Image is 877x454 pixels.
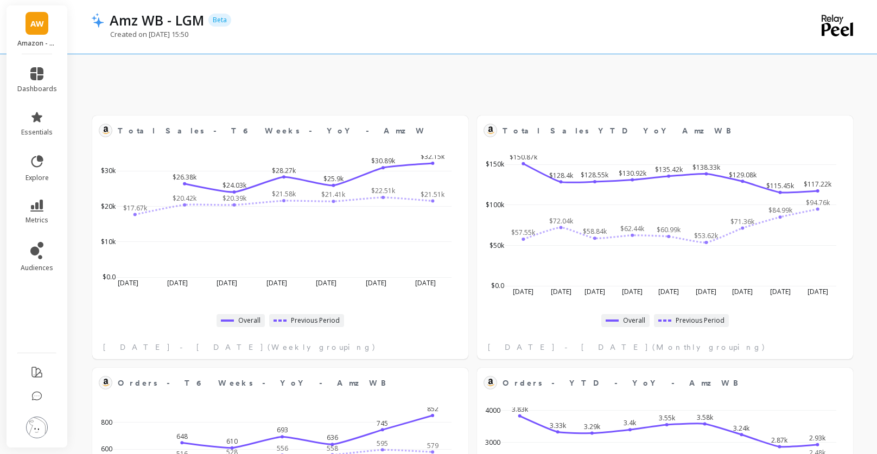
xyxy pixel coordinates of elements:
[503,375,812,391] span: Orders - YTD - YoY - Amz WB
[291,316,340,325] span: Previous Period
[21,128,53,137] span: essentials
[118,123,427,138] span: Total Sales - T6 Weeks - YoY - Amz WB
[652,342,766,353] span: (Monthly grouping)
[503,378,745,389] span: Orders - YTD - YoY - Amz WB
[103,342,264,353] span: [DATE] - [DATE]
[30,17,44,30] span: AW
[17,39,57,48] p: Amazon - Wallabaga
[623,316,645,325] span: Overall
[26,174,49,182] span: explore
[503,125,738,137] span: Total Sales YTD YoY Amz WB
[91,29,188,39] p: Created on [DATE] 15:50
[21,264,53,272] span: audiences
[208,14,231,27] p: Beta
[17,85,57,93] span: dashboards
[238,316,260,325] span: Overall
[118,378,393,389] span: Orders - T6 Weeks - YoY - Amz WB
[91,12,104,28] img: header icon
[26,216,48,225] span: metrics
[503,123,812,138] span: Total Sales YTD YoY Amz WB
[26,417,48,438] img: profile picture
[676,316,725,325] span: Previous Period
[118,125,440,137] span: Total Sales - T6 Weeks - YoY - Amz WB
[488,342,649,353] span: [DATE] - [DATE]
[268,342,376,353] span: (Weekly grouping)
[118,375,427,391] span: Orders - T6 Weeks - YoY - Amz WB
[110,11,204,29] p: Amz WB - LGM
